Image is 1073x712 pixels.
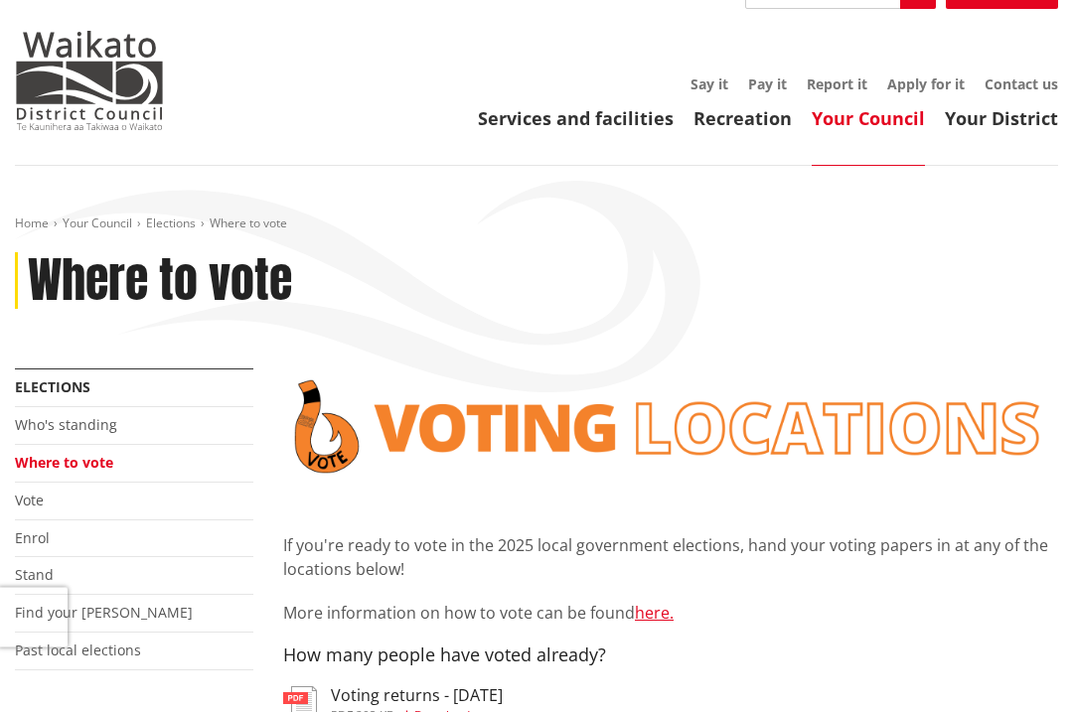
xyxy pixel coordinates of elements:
[635,603,674,625] a: here.
[807,75,867,94] a: Report it
[690,75,728,94] a: Say it
[15,566,54,585] a: Stand
[693,107,792,131] a: Recreation
[15,529,50,548] a: Enrol
[15,454,113,473] a: Where to vote
[15,215,49,232] a: Home
[283,602,1058,626] p: More information on how to vote can be found
[982,629,1053,700] iframe: Messenger Launcher
[812,107,925,131] a: Your Council
[210,215,287,232] span: Where to vote
[15,378,90,397] a: Elections
[15,641,141,660] a: Past local elections
[985,75,1058,94] a: Contact us
[15,604,193,623] a: Find your [PERSON_NAME]
[15,416,117,435] a: Who's standing
[331,687,503,706] h3: Voting returns - [DATE]
[15,32,164,131] img: Waikato District Council - Te Kaunihera aa Takiwaa o Waikato
[15,216,1058,233] nav: breadcrumb
[146,215,196,232] a: Elections
[748,75,787,94] a: Pay it
[887,75,965,94] a: Apply for it
[478,107,674,131] a: Services and facilities
[945,107,1058,131] a: Your District
[15,492,44,510] a: Vote
[283,645,1058,667] h4: How many people have voted already?
[283,534,1058,582] p: If you're ready to vote in the 2025 local government elections, hand your voting papers in at any...
[28,253,292,311] h1: Where to vote
[283,369,1058,486] img: voting locations banner
[63,215,132,232] a: Your Council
